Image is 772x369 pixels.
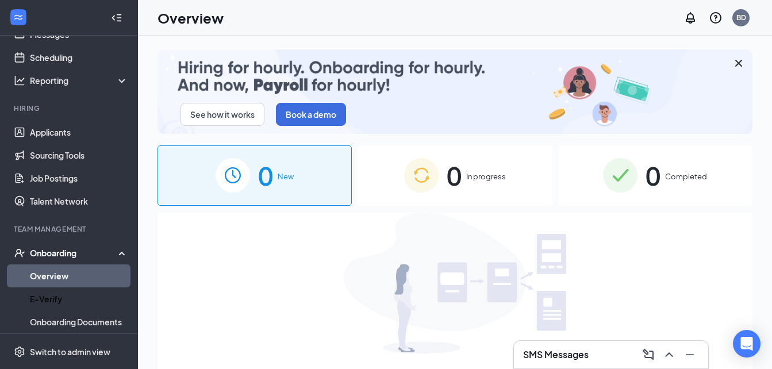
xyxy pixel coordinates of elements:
div: Reporting [30,75,129,86]
svg: Notifications [683,11,697,25]
h1: Overview [158,8,224,28]
a: Sourcing Tools [30,144,128,167]
svg: Minimize [683,348,697,362]
a: Applicants [30,121,128,144]
a: Talent Network [30,190,128,213]
span: In progress [466,171,506,182]
svg: Cross [732,56,746,70]
button: ChevronUp [660,345,678,364]
div: Open Intercom Messenger [733,330,761,358]
span: Completed [665,171,707,182]
h3: SMS Messages [523,348,589,361]
svg: Collapse [111,12,122,24]
div: Hiring [14,103,126,113]
span: New [278,171,294,182]
span: 0 [258,156,273,195]
a: Job Postings [30,167,128,190]
a: Overview [30,264,128,287]
span: 0 [447,156,462,195]
a: Onboarding Documents [30,310,128,333]
a: Scheduling [30,46,128,69]
button: See how it works [180,103,264,126]
svg: ChevronUp [662,348,676,362]
div: BD [736,13,746,22]
svg: Analysis [14,75,25,86]
div: Switch to admin view [30,346,110,358]
svg: Settings [14,346,25,358]
span: 0 [646,156,660,195]
button: Minimize [681,345,699,364]
svg: UserCheck [14,247,25,259]
img: payroll-small.gif [158,49,752,134]
div: Onboarding [30,247,118,259]
svg: QuestionInfo [709,11,723,25]
a: E-Verify [30,287,128,310]
div: Team Management [14,224,126,234]
svg: ComposeMessage [642,348,655,362]
svg: WorkstreamLogo [13,11,24,23]
button: ComposeMessage [639,345,658,364]
button: Book a demo [276,103,346,126]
